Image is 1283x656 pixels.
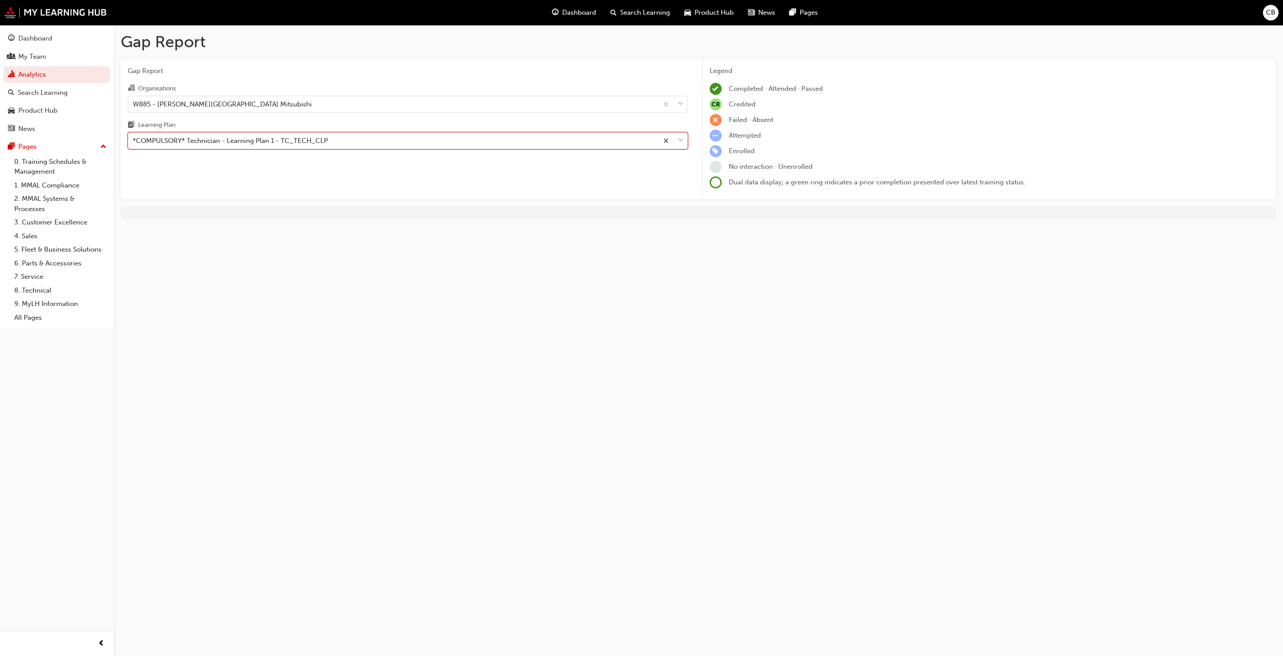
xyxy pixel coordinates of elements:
a: 6. Parts & Accessories [11,257,110,270]
button: DashboardMy TeamAnalyticsSearch LearningProduct HubNews [4,29,110,139]
span: Credited [729,100,756,108]
a: guage-iconDashboard [545,4,603,22]
a: 1. MMAL Compliance [11,179,110,192]
span: search-icon [610,7,617,18]
span: learningRecordVerb_ENROLL-icon [710,145,722,157]
span: Dashboard [562,8,596,18]
span: down-icon [678,135,684,147]
div: News [18,124,35,134]
span: learningRecordVerb_COMPLETE-icon [710,83,722,95]
div: Dashboard [18,33,52,44]
button: CB [1263,5,1279,20]
div: Legend [710,66,1269,76]
a: 3. Customer Excellence [11,216,110,229]
h1: Gap Report [121,32,1276,52]
button: Pages [4,139,110,155]
div: My Team [18,52,46,62]
span: organisation-icon [128,85,135,93]
span: car-icon [8,107,15,115]
span: chart-icon [8,71,15,79]
a: Dashboard [4,30,110,47]
span: guage-icon [552,7,559,18]
span: Pages [800,8,818,18]
div: Learning Plan [138,121,176,130]
a: Product Hub [4,102,110,119]
span: search-icon [8,89,14,97]
span: Attempted [729,131,761,139]
a: 0. Training Schedules & Management [11,155,110,179]
span: news-icon [748,7,755,18]
span: people-icon [8,53,15,61]
span: car-icon [684,7,691,18]
div: W885 - [PERSON_NAME][GEOGRAPHIC_DATA] Mitsubishi [133,99,312,109]
img: mmal [4,7,107,18]
a: My Team [4,49,110,65]
div: *COMPULSORY* Technician - Learning Plan 1 - TC_TECH_CLP [133,136,328,146]
a: All Pages [11,311,110,325]
a: 2. MMAL Systems & Processes [11,192,110,216]
span: Product Hub [695,8,734,18]
div: Pages [18,142,37,152]
a: 9. MyLH Information [11,297,110,311]
span: news-icon [8,125,15,133]
span: Enrolled [729,147,755,155]
a: News [4,121,110,137]
div: Search Learning [18,88,68,98]
span: Completed · Attended · Passed [729,85,823,93]
a: search-iconSearch Learning [603,4,677,22]
a: 4. Sales [11,229,110,243]
span: No interaction · Unenrolled [729,163,813,171]
span: learningRecordVerb_NONE-icon [710,161,722,173]
span: Failed · Absent [729,116,773,124]
a: 7. Service [11,270,110,284]
span: null-icon [710,98,722,110]
span: pages-icon [789,7,796,18]
span: CB [1266,8,1275,18]
a: 8. Technical [11,284,110,297]
a: news-iconNews [741,4,782,22]
span: Search Learning [620,8,670,18]
span: News [758,8,775,18]
span: learningplan-icon [128,122,135,130]
a: pages-iconPages [782,4,825,22]
div: Organisations [138,84,176,93]
a: car-iconProduct Hub [677,4,741,22]
a: 5. Fleet & Business Solutions [11,243,110,257]
span: learningRecordVerb_FAIL-icon [710,114,722,126]
span: down-icon [678,98,684,110]
a: Search Learning [4,85,110,101]
span: pages-icon [8,143,15,151]
span: up-icon [100,141,106,153]
a: Analytics [4,66,110,83]
div: Product Hub [18,106,57,116]
span: prev-icon [98,638,105,649]
span: Gap Report [128,66,688,76]
span: learningRecordVerb_ATTEMPT-icon [710,130,722,142]
span: Dual data display; a green ring indicates a prior completion presented over latest training status. [729,178,1026,186]
span: guage-icon [8,35,15,43]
